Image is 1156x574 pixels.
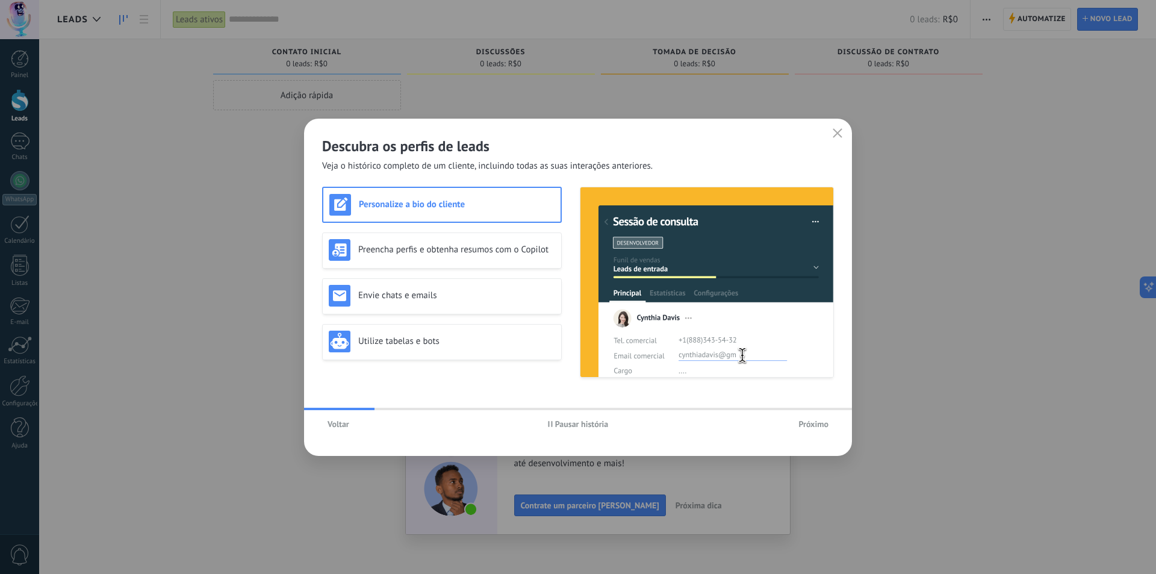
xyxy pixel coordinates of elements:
[542,415,614,433] button: Pausar história
[358,290,555,301] h3: Envie chats e emails
[358,244,555,255] h3: Preencha perfis e obtenha resumos com o Copilot
[359,199,555,210] h3: Personalize a bio do cliente
[358,335,555,347] h3: Utilize tabelas e bots
[322,137,834,155] h2: Descubra os perfis de leads
[322,160,653,172] span: Veja o histórico completo de um cliente, incluindo todas as suas interações anteriores.
[328,420,349,428] span: Voltar
[555,420,609,428] span: Pausar história
[798,420,828,428] span: Próximo
[793,415,834,433] button: Próximo
[322,415,355,433] button: Voltar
